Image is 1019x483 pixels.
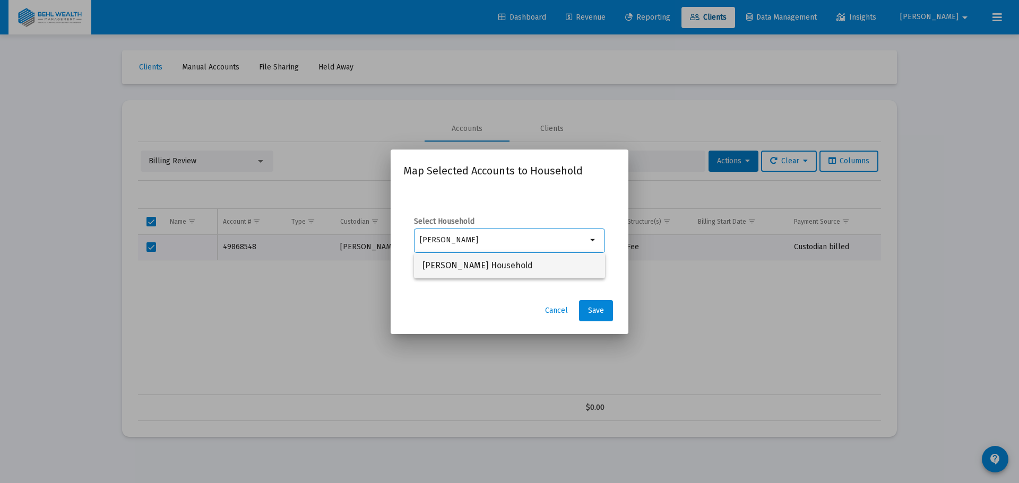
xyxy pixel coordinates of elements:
span: Save [588,306,604,315]
label: Select Household [414,216,605,227]
button: Cancel [537,300,576,321]
input: Search or select a household [420,236,587,244]
h2: Map Selected Accounts to Household [403,162,616,179]
button: Save [579,300,613,321]
span: Cancel [545,306,568,315]
span: [PERSON_NAME] Household [422,253,597,278]
mat-icon: arrow_drop_down [587,234,600,247]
